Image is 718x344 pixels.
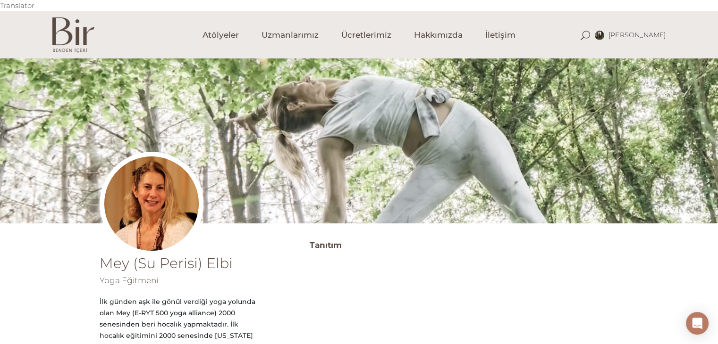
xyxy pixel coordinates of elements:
span: Hakkımızda [414,30,463,41]
span: Atölyeler [203,30,239,41]
h3: Tanıtım [310,238,619,253]
img: Mey_Elbi_001_copy-300x300.jpg [100,152,203,255]
a: Atölyeler [191,11,250,58]
h1: Mey (Su Perisi) Elbi [100,256,258,270]
span: İletişim [485,30,515,41]
div: Open Intercom Messenger [686,312,709,335]
span: Yoga Eğitmeni [100,276,158,285]
span: [PERSON_NAME] [608,31,666,39]
a: Hakkımızda [403,11,474,58]
a: Ücretlerimiz [330,11,403,58]
span: Ücretlerimiz [341,30,391,41]
a: İletişim [474,11,527,58]
img: inbound5720259253010107926.jpg [595,31,604,40]
a: Uzmanlarımız [250,11,330,58]
span: Uzmanlarımız [262,30,319,41]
